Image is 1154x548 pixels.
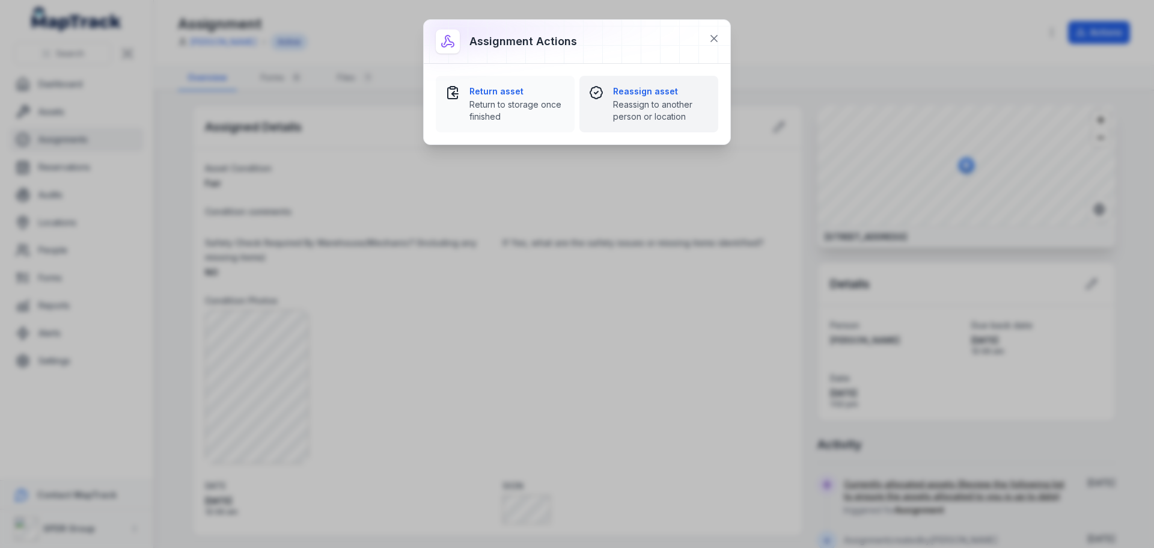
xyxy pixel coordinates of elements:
[613,99,709,123] span: Reassign to another person or location
[613,85,709,97] strong: Reassign asset
[469,99,565,123] span: Return to storage once finished
[469,33,577,50] h3: Assignment actions
[469,85,565,97] strong: Return asset
[436,76,575,132] button: Return assetReturn to storage once finished
[579,76,718,132] button: Reassign assetReassign to another person or location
